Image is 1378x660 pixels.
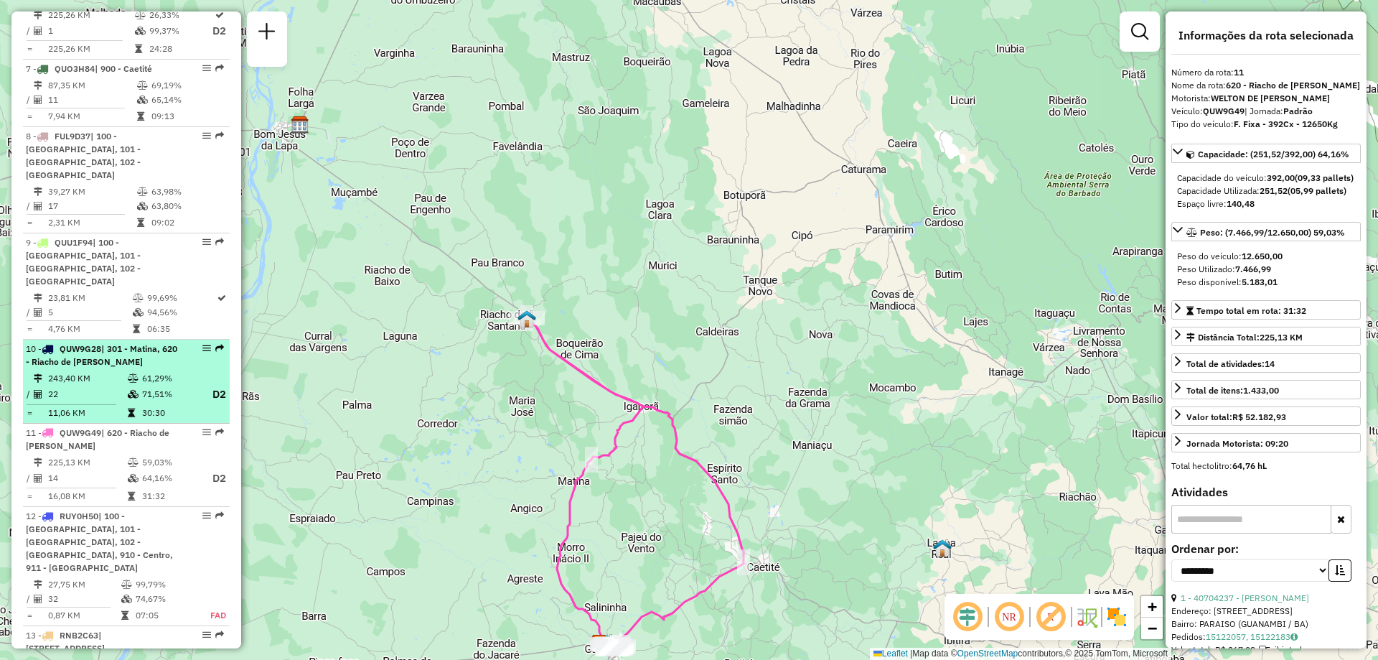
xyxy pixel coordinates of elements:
[141,386,199,404] td: 71,51%
[1186,358,1275,369] span: Total de atividades:
[1171,460,1361,473] div: Total hectolitro:
[517,310,536,328] img: Riacho de Santana
[146,322,216,336] td: 06:35
[47,470,127,488] td: 14
[1227,198,1255,209] strong: 140,48
[1260,185,1288,196] strong: 251,52
[151,109,223,124] td: 09:13
[34,595,42,603] i: Total de Atividades
[26,427,169,451] span: | 620 - Riacho de [PERSON_NAME]
[590,634,609,653] img: CDD Guanambi
[200,386,226,403] p: D2
[34,458,42,467] i: Distância Total
[26,470,33,488] td: /
[1203,106,1245,116] strong: QUW9G49
[202,64,211,73] em: Opções
[34,390,42,399] i: Total de Atividades
[151,93,223,107] td: 65,14%
[1186,331,1303,344] div: Distância Total:
[47,608,121,623] td: 0,87 KM
[47,489,127,503] td: 16,08 KM
[149,42,212,56] td: 24:28
[26,343,177,367] span: 10 -
[26,322,33,336] td: =
[47,109,136,124] td: 7,94 KM
[215,11,224,19] i: Rota otimizada
[1186,411,1286,424] div: Valor total:
[1141,596,1163,618] a: Zoom in
[121,595,132,603] i: % de utilização da cubagem
[1200,227,1345,238] span: Peso: (7.466,99/12.650,00) 59,03%
[26,22,33,40] td: /
[137,218,144,227] i: Tempo total em rota
[135,592,194,606] td: 74,67%
[47,386,127,404] td: 22
[1234,118,1338,129] strong: F. Fixa - 392Cx - 12650Kg
[95,63,152,74] span: | 900 - Caetité
[34,187,42,196] i: Distância Total
[55,237,93,248] span: QUU1F94
[1171,643,1361,656] div: Valor total: R$ 267,08
[60,427,101,438] span: QUW9G49
[47,577,121,592] td: 27,75 KM
[1171,353,1361,373] a: Total de atividades:14
[47,322,132,336] td: 4,76 KM
[215,631,224,639] em: Rota exportada
[47,93,136,107] td: 11
[1265,358,1275,369] strong: 14
[141,371,199,386] td: 61,29%
[26,489,33,503] td: =
[215,428,224,437] em: Rota exportada
[135,11,146,19] i: % de utilização do peso
[135,45,142,53] i: Tempo total em rota
[26,592,33,606] td: /
[1177,185,1355,197] div: Capacidade Utilizada:
[1171,244,1361,294] div: Peso: (7.466,99/12.650,00) 59,03%
[1105,605,1128,628] img: Exibir/Ocultar setores
[133,325,140,333] i: Tempo total em rota
[26,386,33,404] td: /
[1288,185,1346,196] strong: (05,99 pallets)
[1260,332,1303,343] span: 225,13 KM
[133,294,144,302] i: % de utilização do peso
[141,489,199,503] td: 31:32
[26,630,105,654] span: 13 -
[1232,460,1267,471] strong: 64,76 hL
[933,539,952,557] img: Lagoa Real
[26,63,152,74] span: 7 -
[1171,540,1361,557] label: Ordenar por:
[202,131,211,140] em: Opções
[146,305,216,320] td: 94,56%
[141,455,199,470] td: 59,03%
[55,131,90,141] span: FUL9D37
[26,427,169,451] span: 11 -
[34,81,42,90] i: Distância Total
[135,577,194,592] td: 99,79%
[26,511,173,573] span: | 100 - [GEOGRAPHIC_DATA], 101 - [GEOGRAPHIC_DATA], 102 - [GEOGRAPHIC_DATA], 910 - Centro, 911 - ...
[128,458,139,467] i: % de utilização do peso
[60,511,98,521] span: RUY0H50
[128,474,139,483] i: % de utilização da cubagem
[1171,631,1361,643] div: Pedidos:
[26,199,33,213] td: /
[151,215,223,230] td: 09:02
[47,455,127,470] td: 225,13 KM
[47,406,127,420] td: 11,06 KM
[870,648,1171,660] div: Map data © contributors,© 2025 TomTom, Microsoft
[26,215,33,230] td: =
[1226,80,1360,90] strong: 620 - Riacho de [PERSON_NAME]
[47,291,132,305] td: 23,81 KM
[1186,437,1288,450] div: Jornada Motorista: 09:20
[137,202,148,210] i: % de utilização da cubagem
[1290,633,1298,641] i: Observações
[34,474,42,483] i: Total de Atividades
[1171,92,1361,105] div: Motorista:
[1171,29,1361,42] h4: Informações da rota selecionada
[1171,166,1361,216] div: Capacidade: (251,52/392,00) 64,16%
[1171,300,1361,320] a: Tempo total em rota: 31:32
[135,608,194,623] td: 07:05
[910,649,912,659] span: |
[1141,618,1163,639] a: Zoom out
[151,78,223,93] td: 69,19%
[34,580,42,589] i: Distância Total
